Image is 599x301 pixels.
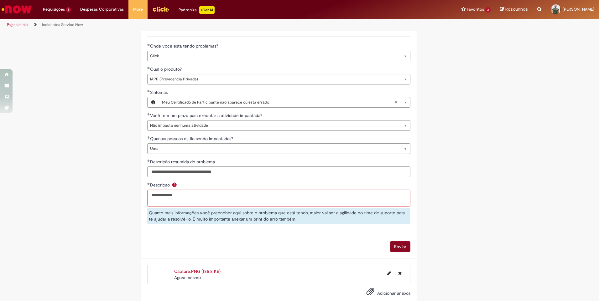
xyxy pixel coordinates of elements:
span: Você tem um prazo para executar a atividade impactada? [150,113,263,118]
a: Capture.PNG (185.8 KB) [174,268,221,274]
button: Sintomas, Visualizar este registro Meu Certificado de Participante não aparece ou está errado [148,97,159,107]
span: Uma [150,144,398,154]
span: IAPP (Previdencia Privada) [150,74,398,84]
span: Descrição resumida do problema [150,159,216,165]
span: Obrigatório Preenchido [147,90,150,92]
button: Editar nome de arquivo Capture.PNG [383,268,395,278]
img: ServiceNow [1,3,33,16]
span: Obrigatório Preenchido [147,67,150,69]
span: 1 [66,7,71,13]
span: Não impacta nenhuma atividade [150,120,398,130]
span: Obrigatório Preenchido [147,136,150,139]
div: Quanto mais informações você preencher aqui sobre o problema que está tendo, maior vai ser a agil... [147,208,410,224]
img: click_logo_yellow_360x200.png [152,4,169,14]
span: More [133,6,143,13]
a: Incidentes Service Now [42,22,83,27]
span: Obrigatório Preenchido [147,43,150,46]
input: Descrição resumida do problema [147,166,410,177]
a: Página inicial [7,22,29,27]
span: Obrigatório Preenchido [147,113,150,115]
span: Ajuda para Descrição [171,182,178,187]
p: +GenAi [199,6,215,14]
textarea: Descrição [147,190,410,207]
span: Onde você está tendo problemas? [150,43,219,49]
div: Padroniza [179,6,215,14]
button: Enviar [390,241,410,252]
span: Adicionar anexos [377,291,410,296]
span: Meu Certificado de Participante não aparece ou está errado [162,97,394,107]
span: Descrição [150,182,171,188]
span: [PERSON_NAME] [563,7,594,12]
span: Agora mesmo [174,275,201,280]
span: Click [150,51,398,61]
span: Rascunhos [505,6,528,12]
span: Obrigatório Preenchido [147,159,150,162]
time: 29/09/2025 12:01:04 [174,275,201,280]
ul: Trilhas de página [5,19,395,31]
span: Requisições [43,6,65,13]
a: Rascunhos [500,7,528,13]
span: Favoritos [467,6,484,13]
span: Obrigatório Preenchido [147,182,150,185]
span: 3 [485,7,491,13]
button: Adicionar anexos [365,286,376,300]
abbr: Limpar campo Sintomas [391,97,401,107]
span: Sintomas [150,89,169,95]
span: Qual o produto? [150,66,183,72]
span: Quantas pessoas estão sendo impactadas? [150,136,234,141]
span: Despesas Corporativas [80,6,124,13]
button: Excluir Capture.PNG [394,268,405,278]
a: Meu Certificado de Participante não aparece ou está erradoLimpar campo Sintomas [159,97,410,107]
